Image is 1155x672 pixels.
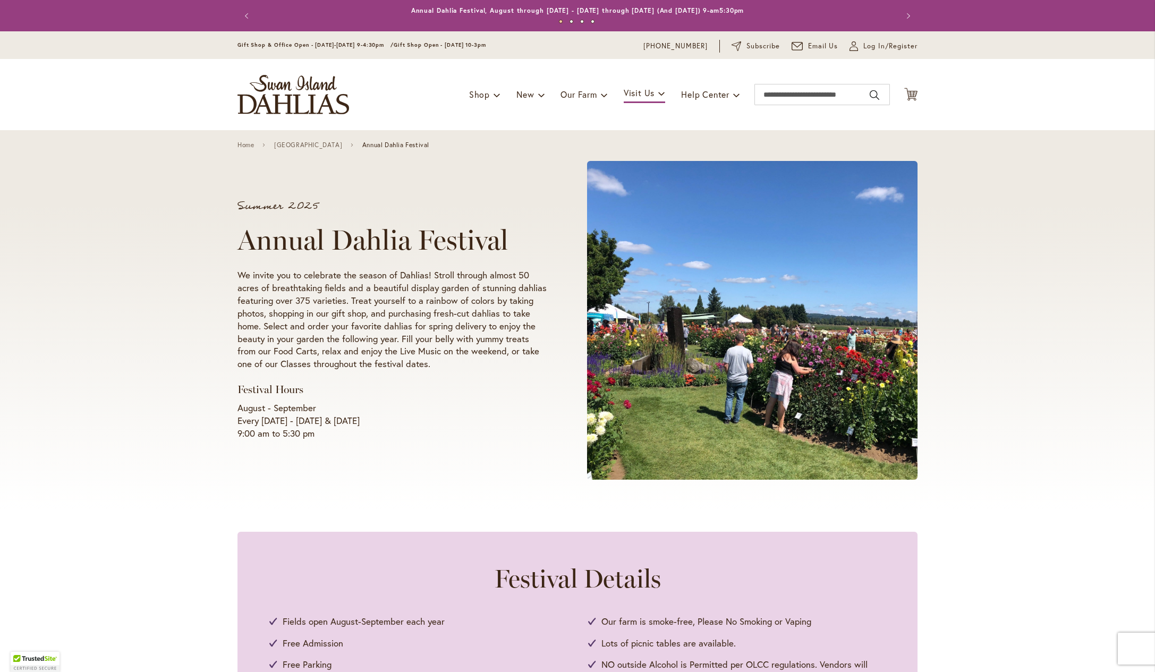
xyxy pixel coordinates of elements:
h3: Festival Hours [237,383,547,396]
h1: Annual Dahlia Festival [237,224,547,256]
a: Annual Dahlia Festival, August through [DATE] - [DATE] through [DATE] (And [DATE]) 9-am5:30pm [411,6,744,14]
button: Previous [237,5,259,27]
a: Log In/Register [850,41,918,52]
span: Subscribe [746,41,780,52]
p: We invite you to celebrate the season of Dahlias! Stroll through almost 50 acres of breathtaking ... [237,269,547,371]
span: Lots of picnic tables are available. [601,636,736,650]
span: Free Admission [283,636,343,650]
a: [GEOGRAPHIC_DATA] [274,141,342,149]
span: Annual Dahlia Festival [362,141,429,149]
a: [PHONE_NUMBER] [643,41,708,52]
p: Summer 2025 [237,201,547,211]
span: New [516,89,534,100]
div: TrustedSite Certified [11,652,60,672]
span: Gift Shop & Office Open - [DATE]-[DATE] 9-4:30pm / [237,41,394,48]
span: Fields open August-September each year [283,615,445,628]
span: Our farm is smoke-free, Please No Smoking or Vaping [601,615,811,628]
button: 4 of 4 [591,20,595,23]
span: Free Parking [283,658,332,671]
span: Help Center [681,89,729,100]
h2: Festival Details [269,564,886,593]
span: Email Us [808,41,838,52]
span: Shop [469,89,490,100]
button: 1 of 4 [559,20,563,23]
button: 3 of 4 [580,20,584,23]
button: 2 of 4 [570,20,573,23]
a: Subscribe [732,41,780,52]
a: Home [237,141,254,149]
span: Gift Shop Open - [DATE] 10-3pm [394,41,486,48]
button: Next [896,5,918,27]
p: August - September Every [DATE] - [DATE] & [DATE] 9:00 am to 5:30 pm [237,402,547,440]
span: Log In/Register [863,41,918,52]
a: store logo [237,75,349,114]
span: Our Farm [560,89,597,100]
a: Email Us [792,41,838,52]
span: Visit Us [624,87,655,98]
